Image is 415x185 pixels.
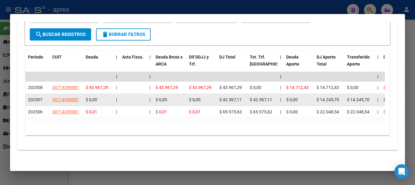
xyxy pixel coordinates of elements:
span: $ 43.967,29 [219,85,242,90]
span: | [280,55,281,59]
span: $ 43.967,29 [86,85,108,90]
span: $ 14.245,70 [347,97,369,102]
span: $ 0,00 [189,97,201,102]
span: $ 65.975,63 [219,109,242,114]
span: $ 14.712,43 [317,85,339,90]
span: | [149,109,150,114]
span: DJ Aporte Total [317,55,336,66]
span: | [377,109,378,114]
span: Deuda [86,55,98,59]
span: | [280,97,281,102]
span: | [280,109,281,114]
datatable-header-cell: | [375,51,381,77]
datatable-header-cell: Dif DDJJ y Trf. [187,51,217,77]
span: Deuda Contr. [383,55,408,59]
span: $ 0,00 [286,109,298,114]
span: $ 42.567,11 [250,97,272,102]
span: | [149,55,151,59]
datatable-header-cell: CUIT [50,51,83,77]
span: Período [28,55,43,59]
datatable-header-cell: Acta Fisca. [120,51,147,77]
span: $ 22.048,54 [317,109,339,114]
span: 30714399981 [52,97,79,102]
mat-icon: search [35,31,43,38]
datatable-header-cell: | [114,51,120,77]
span: | [280,74,281,79]
span: $ 43.967,29 [156,85,178,90]
datatable-header-cell: DJ Aporte Total [314,51,345,77]
span: | [116,85,117,90]
span: DJ Total [219,55,235,59]
datatable-header-cell: Período [26,51,50,77]
span: $ 0,01 [189,109,201,114]
span: 30714399981 [52,85,79,90]
span: | [377,85,378,90]
span: $ 0,00 [86,97,97,102]
span: $ 0,00 [286,97,298,102]
span: 202507 [28,97,43,102]
span: | [116,74,117,79]
span: | [377,74,379,79]
span: Acta Fisca. [122,55,143,59]
span: $ 14.712,43 [286,85,309,90]
datatable-header-cell: Deuda Bruta x ARCA [153,51,187,77]
span: 30714399981 [52,109,79,114]
span: $ 0,01 [86,109,97,114]
span: Transferido Aporte [347,55,370,66]
span: $ 65.975,62 [250,109,272,114]
span: Tot. Trf. [GEOGRAPHIC_DATA] [250,55,291,66]
span: $ 0,00 [347,85,358,90]
span: | [377,97,378,102]
span: | [116,55,117,59]
span: $ 22.048,54 [347,109,369,114]
span: | [116,97,117,102]
datatable-header-cell: DJ Total [217,51,247,77]
span: Dif DDJJ y Trf. [189,55,209,66]
span: | [116,109,117,114]
span: CUIT [52,55,62,59]
span: | [280,85,281,90]
span: $ 0,00 [250,85,261,90]
span: | [377,55,379,59]
button: Borrar Filtros [96,28,151,41]
datatable-header-cell: Transferido Aporte [345,51,375,77]
button: Buscar Registros [30,28,91,41]
span: $ 29.254,86 [383,85,406,90]
datatable-header-cell: Tot. Trf. Bruto [247,51,278,77]
span: Deuda Bruta x ARCA [156,55,183,66]
span: 202508 [28,85,43,90]
datatable-header-cell: Deuda Aporte [284,51,314,77]
span: 202506 [28,109,43,114]
span: Borrar Filtros [101,32,145,37]
datatable-header-cell: | [147,51,153,77]
span: | [149,97,150,102]
span: Deuda Aporte [286,55,299,66]
span: $ 0,01 [156,109,167,114]
datatable-header-cell: Deuda Contr. [381,51,411,77]
span: Buscar Registros [35,32,86,37]
span: $ 43.967,29 [189,85,211,90]
span: $ 14.245,70 [317,97,339,102]
span: $ 0,01 [383,109,395,114]
div: Open Intercom Messenger [394,164,409,179]
mat-icon: delete [101,31,109,38]
datatable-header-cell: Deuda [83,51,114,77]
span: | [149,85,150,90]
span: $ 42.567,11 [219,97,242,102]
span: | [149,74,151,79]
span: $ 0,00 [383,97,395,102]
span: $ 0,00 [156,97,167,102]
datatable-header-cell: | [278,51,284,77]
